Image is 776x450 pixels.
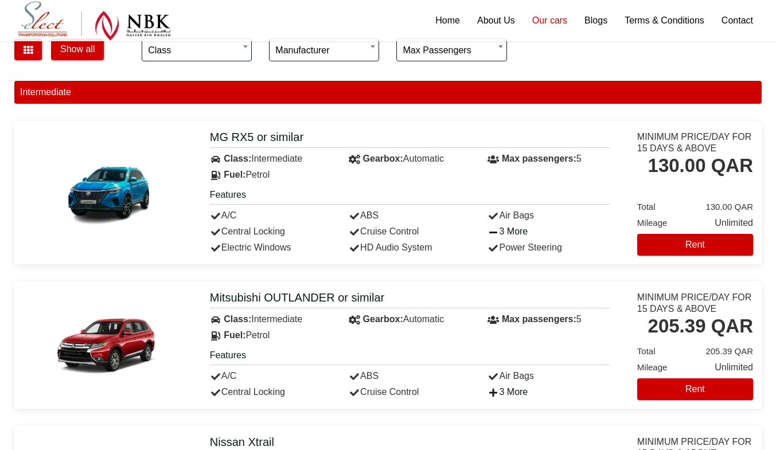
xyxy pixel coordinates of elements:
div: ABS [340,208,479,224]
a: 3 More [488,226,528,236]
img: MG RX5 or similar [39,150,177,236]
span: 130.00 QAR [705,199,753,215]
h5: Features [210,189,610,205]
div: Cruise Control [340,384,479,400]
div: 205.39 QAR [648,315,753,338]
button: Rent [637,234,753,256]
span: Mileage [637,362,668,372]
div: A/C [201,368,340,384]
strong: Gearbox: [363,314,403,324]
span: Total [637,346,656,356]
strong: Class: [224,314,251,324]
div: Central Locking [201,224,340,240]
div: Central Locking [201,384,340,400]
span: Unlimited [715,359,753,375]
span: Total [637,202,656,212]
span: Max passengers [403,39,500,62]
a: 3 More [488,387,528,397]
div: 5 [479,311,618,327]
button: Show all [51,38,104,60]
a: MG RX5 or similar [210,130,610,148]
div: 5 [479,151,618,167]
div: Automatic [340,151,479,167]
div: HD Audio System [340,240,479,256]
span: Mileage [637,218,668,228]
span: Unlimited [715,215,753,231]
div: ABS [340,368,479,384]
div: Automatic [340,311,479,327]
div: Cruise Control [340,224,479,240]
div: Minimum Price/Day for 15 days & Above [637,292,753,315]
div: Petrol [201,167,340,183]
span: 205.39 QAR [705,343,753,359]
div: Power Steering [479,240,618,256]
span: Manufacturer [269,38,379,61]
div: A/C [201,208,340,224]
strong: Max passengers: [502,314,576,324]
div: Petrol [201,327,340,343]
div: Electric Windows [201,240,340,256]
div: Intermediate [201,151,340,167]
strong: Class: [224,154,251,163]
img: Mitsubishi OUTLANDER or similar [39,302,177,388]
div: Intermediate [14,81,762,104]
span: Max passengers [396,38,506,61]
img: Select Rent a Car [17,1,171,41]
span: Manufacturer [275,39,373,62]
strong: Max passengers: [502,154,576,163]
strong: Gearbox: [363,154,403,163]
strong: Fuel: [224,170,245,179]
a: Mitsubishi OUTLANDER or similar [210,290,610,308]
span: Class [148,39,245,62]
button: Rent [637,378,753,400]
strong: Fuel: [224,330,245,340]
div: 130.00 QAR [648,154,753,177]
div: Minimum Price/Day for 15 days & Above [637,131,753,154]
div: Intermediate [201,311,340,327]
h5: Features [210,349,610,365]
span: Class [142,38,252,61]
div: Air Bags [479,208,618,224]
div: Air Bags [479,368,618,384]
